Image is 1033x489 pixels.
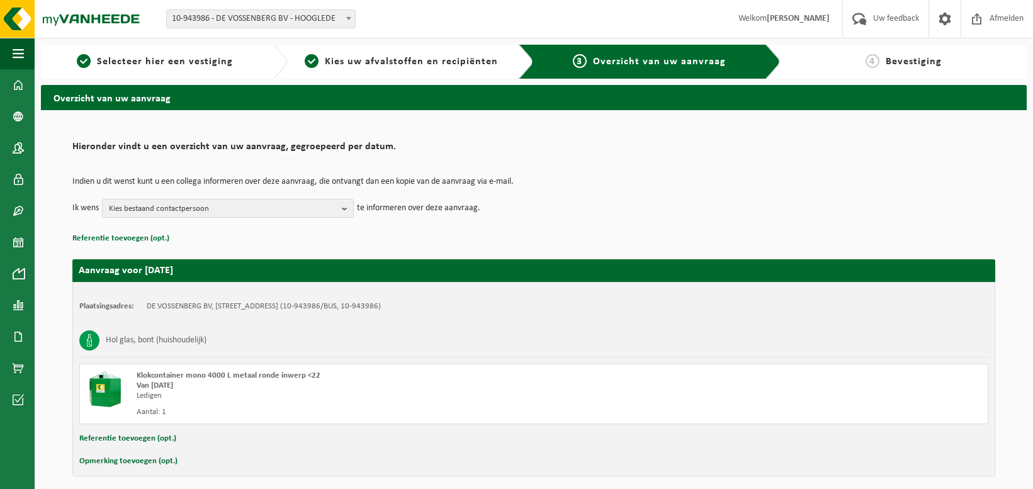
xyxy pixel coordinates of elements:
[147,301,381,312] td: DE VOSSENBERG BV, [STREET_ADDRESS] (10-943986/BUS, 10-943986)
[137,371,320,379] span: Klokcontainer mono 4000 L metaal ronde inwerp <22
[102,199,354,218] button: Kies bestaand contactpersoon
[86,371,124,408] img: CR-BU-1C-4000-MET-03.png
[79,430,176,447] button: Referentie toevoegen (opt.)
[573,54,587,68] span: 3
[767,14,830,23] strong: [PERSON_NAME]
[79,453,178,469] button: Opmerking toevoegen (opt.)
[41,85,1027,110] h2: Overzicht van uw aanvraag
[72,142,995,159] h2: Hieronder vindt u een overzicht van uw aanvraag, gegroepeerd per datum.
[106,330,206,351] h3: Hol glas, bont (huishoudelijk)
[72,177,995,186] p: Indien u dit wenst kunt u een collega informeren over deze aanvraag, die ontvangt dan een kopie v...
[79,302,134,310] strong: Plaatsingsadres:
[886,57,942,67] span: Bevestiging
[866,54,879,68] span: 4
[47,54,262,69] a: 1Selecteer hier een vestiging
[593,57,726,67] span: Overzicht van uw aanvraag
[72,230,169,247] button: Referentie toevoegen (opt.)
[305,54,319,68] span: 2
[97,57,233,67] span: Selecteer hier een vestiging
[79,266,173,276] strong: Aanvraag voor [DATE]
[137,407,584,417] div: Aantal: 1
[137,391,584,401] div: Ledigen
[109,200,337,218] span: Kies bestaand contactpersoon
[325,57,498,67] span: Kies uw afvalstoffen en recipiënten
[77,54,91,68] span: 1
[167,10,355,28] span: 10-943986 - DE VOSSENBERG BV - HOOGLEDE
[137,381,173,390] strong: Van [DATE]
[72,199,99,218] p: Ik wens
[166,9,356,28] span: 10-943986 - DE VOSSENBERG BV - HOOGLEDE
[294,54,509,69] a: 2Kies uw afvalstoffen en recipiënten
[357,199,480,218] p: te informeren over deze aanvraag.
